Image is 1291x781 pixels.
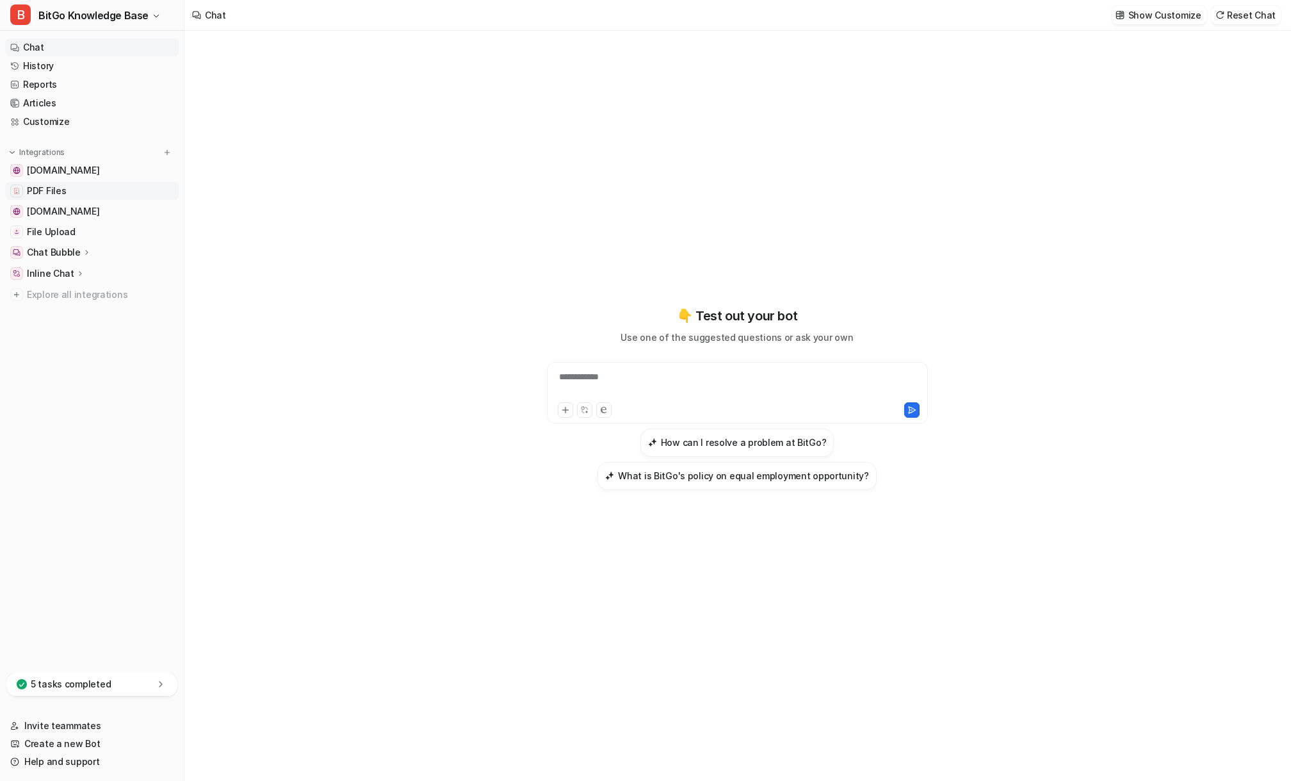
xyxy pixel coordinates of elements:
[5,717,179,735] a: Invite teammates
[27,164,99,177] span: [DOMAIN_NAME]
[27,185,66,197] span: PDF Files
[597,462,877,490] button: What is BitGo's policy on equal employment opportunity?What is BitGo's policy on equal employment...
[31,678,111,691] p: 5 tasks completed
[1112,6,1206,24] button: Show Customize
[5,223,179,241] a: File UploadFile Upload
[205,8,226,22] div: Chat
[640,429,834,457] button: How can I resolve a problem at BitGo?How can I resolve a problem at BitGo?
[13,187,20,195] img: PDF Files
[10,4,31,25] span: B
[5,38,179,56] a: Chat
[38,6,149,24] span: BitGo Knowledge Base
[13,228,20,236] img: File Upload
[8,148,17,157] img: expand menu
[5,202,179,220] a: developers.bitgo.com[DOMAIN_NAME]
[13,249,20,256] img: Chat Bubble
[1128,8,1201,22] p: Show Customize
[13,270,20,277] img: Inline Chat
[5,182,179,200] a: PDF FilesPDF Files
[5,161,179,179] a: www.bitgo.com[DOMAIN_NAME]
[27,284,174,305] span: Explore all integrations
[163,148,172,157] img: menu_add.svg
[5,94,179,112] a: Articles
[5,76,179,94] a: Reports
[1215,10,1224,20] img: reset
[5,735,179,753] a: Create a new Bot
[1116,10,1125,20] img: customize
[13,167,20,174] img: www.bitgo.com
[5,57,179,75] a: History
[648,438,657,447] img: How can I resolve a problem at BitGo?
[618,469,869,482] h3: What is BitGo's policy on equal employment opportunity?
[13,208,20,215] img: developers.bitgo.com
[605,471,614,481] img: What is BitGo's policy on equal employment opportunity?
[27,246,81,259] p: Chat Bubble
[661,436,827,449] h3: How can I resolve a problem at BitGo?
[27,205,99,218] span: [DOMAIN_NAME]
[677,306,797,325] p: 👇 Test out your bot
[27,267,74,280] p: Inline Chat
[5,286,179,304] a: Explore all integrations
[5,753,179,771] a: Help and support
[1212,6,1281,24] button: Reset Chat
[27,226,76,238] span: File Upload
[5,113,179,131] a: Customize
[621,331,853,344] p: Use one of the suggested questions or ask your own
[19,147,65,158] p: Integrations
[5,146,69,159] button: Integrations
[10,288,23,301] img: explore all integrations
